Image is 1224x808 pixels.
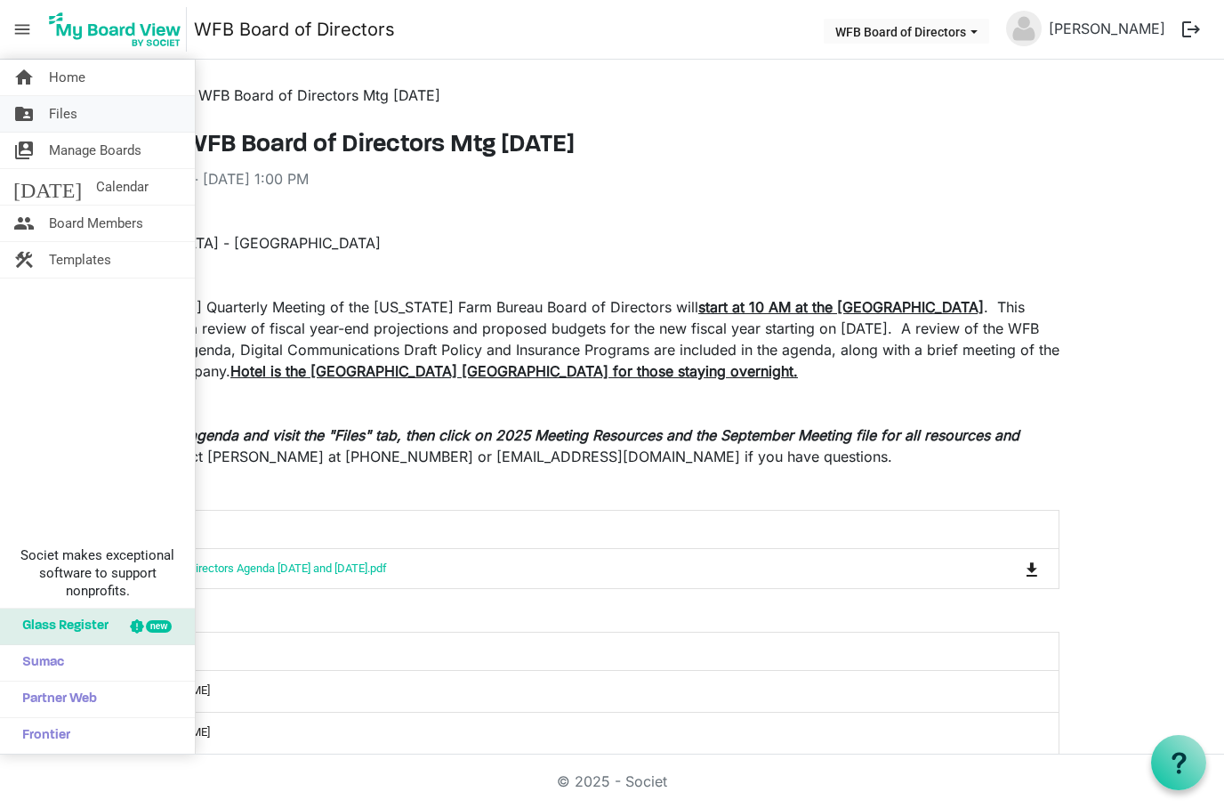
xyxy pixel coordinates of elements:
a: [PERSON_NAME] [1042,11,1172,46]
div: new [146,620,172,633]
span: start at 10 AM at the [GEOGRAPHIC_DATA] [698,298,984,316]
h3: Quarterly WFB Board of Directors Mtg [DATE] [72,131,1059,161]
a: WFB Board of Directors [194,12,395,47]
a: © 2025 - Societ [557,772,667,790]
span: switch_account [13,133,35,168]
p: The [DATE]-[DATE] Quarterly Meeting of the [US_STATE] Farm Bureau Board of Directors will . This ... [72,296,1059,382]
div: [GEOGRAPHIC_DATA] - [GEOGRAPHIC_DATA] [72,232,1059,254]
button: WFB Board of Directors dropdownbutton [824,19,989,44]
td: ?Anne Lawrence is template cell column header [73,671,1059,712]
span: home [13,60,35,95]
button: Download [1019,556,1044,581]
div: [DATE] 10:00 AM - [DATE] 1:00 PM [72,168,1059,190]
li: Quarterly WFB Board of Directors Mtg [DATE] [113,85,440,106]
td: Draft WFB Board of Directors Agenda 9-18 and 9-19-2025.pdf is template cell column header Name [73,549,947,588]
span: Board Members [49,206,143,241]
span: [DATE] [13,169,82,205]
span: construction [13,242,35,278]
span: Manage Boards [49,133,141,168]
p: Contact [PERSON_NAME] at [PHONE_NUMBER] or [EMAIL_ADDRESS][DOMAIN_NAME] if you have questions. [72,424,1059,467]
em: See the attached agenda and visit the "Files" tab, then click on 2025 Meeting Resources and the S... [72,426,1019,465]
span: folder_shared [13,96,35,132]
span: people [13,206,35,241]
div: [PERSON_NAME] [84,678,1044,705]
span: Sumac [13,645,64,681]
span: Frontier [13,718,70,754]
div: [PERSON_NAME] [84,720,1044,747]
span: Home [49,60,85,95]
img: My Board View Logo [44,7,187,52]
a: My Board View Logo [44,7,194,52]
button: logout [1172,11,1210,48]
td: ?Bailey Moon is template cell column header [73,712,1059,754]
span: Files [49,96,77,132]
span: Templates [49,242,111,278]
span: Hotel is the [GEOGRAPHIC_DATA] [GEOGRAPHIC_DATA] for those staying overnight. [230,362,798,380]
span: Calendar [96,169,149,205]
img: no-profile-picture.svg [1006,11,1042,46]
span: Societ makes exceptional software to support nonprofits. [8,546,187,600]
td: is Command column column header [947,549,1059,588]
span: Partner Web [13,682,97,717]
span: Glass Register [13,609,109,644]
span: menu [5,12,39,46]
a: Draft WFB Board of Directors Agenda [DATE] and [DATE].pdf [87,562,387,575]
